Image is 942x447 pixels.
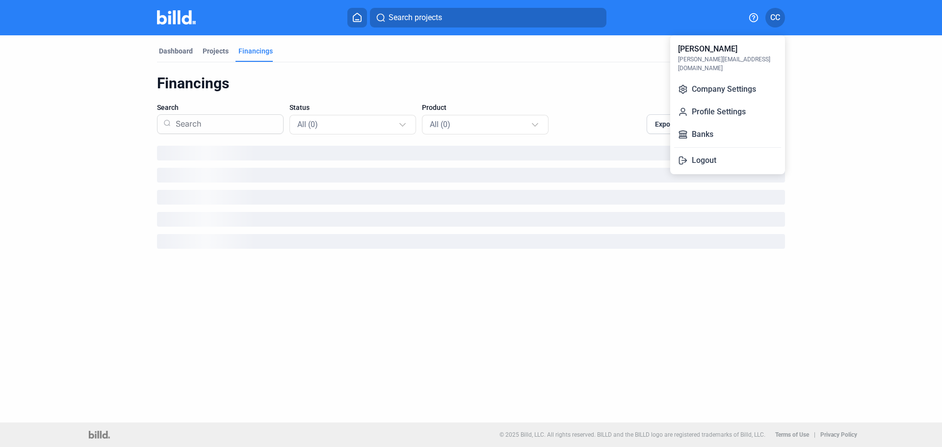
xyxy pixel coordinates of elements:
div: [PERSON_NAME] [678,43,737,55]
button: Profile Settings [674,102,781,122]
button: Company Settings [674,79,781,99]
button: Banks [674,125,781,144]
button: Logout [674,151,781,170]
div: [PERSON_NAME][EMAIL_ADDRESS][DOMAIN_NAME] [678,55,777,73]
